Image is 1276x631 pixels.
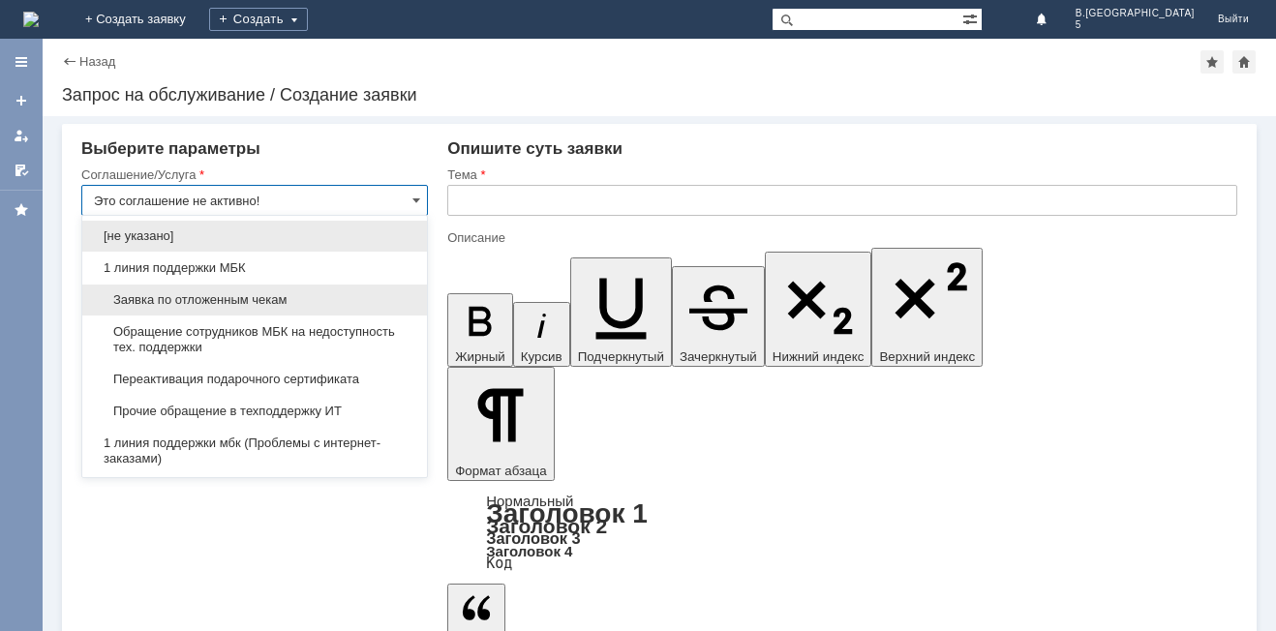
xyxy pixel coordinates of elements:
button: Формат абзаца [447,367,554,481]
img: logo [23,12,39,27]
span: Расширенный поиск [962,9,982,27]
div: Тема [447,168,1233,181]
div: Формат абзаца [447,495,1237,570]
button: Курсив [513,302,570,367]
a: Назад [79,54,115,69]
button: Подчеркнутый [570,257,672,367]
span: Прочие обращение в техподдержку ИТ [94,404,415,419]
div: Добавить в избранное [1200,50,1224,74]
a: Заголовок 4 [486,543,572,559]
a: Мои заявки [6,120,37,151]
span: Верхний индекс [879,349,975,364]
span: Заявка по отложенным чекам [94,292,415,308]
span: Переактивация подарочного сертификата [94,372,415,387]
span: Подчеркнутый [578,349,664,364]
a: Перейти на домашнюю страницу [23,12,39,27]
a: Заголовок 3 [486,529,580,547]
div: Сделать домашней страницей [1232,50,1256,74]
span: Жирный [455,349,505,364]
span: Выберите параметры [81,139,260,158]
span: 1 линия поддержки МБК [94,260,415,276]
a: Заголовок 1 [486,498,648,528]
span: Обращение сотрудников МБК на недоступность тех. поддержки [94,324,415,355]
a: Нормальный [486,493,573,509]
span: В.[GEOGRAPHIC_DATA] [1076,8,1195,19]
div: Запрос на обслуживание / Создание заявки [62,85,1257,105]
span: Курсив [521,349,562,364]
span: [не указано] [94,228,415,244]
button: Зачеркнутый [672,266,765,367]
button: Нижний индекс [765,252,872,367]
div: Создать [209,8,308,31]
span: 5 [1076,19,1195,31]
span: 1 линия поддержки мбк (Проблемы с интернет-заказами) [94,436,415,466]
span: Опишите суть заявки [447,139,623,158]
span: Нижний индекс [773,349,865,364]
a: Мои согласования [6,155,37,186]
a: Создать заявку [6,85,37,116]
span: Формат абзаца [455,464,546,478]
div: Описание [447,231,1233,244]
div: Соглашение/Услуга [81,168,424,181]
span: Зачеркнутый [680,349,757,364]
a: Заголовок 2 [486,515,607,537]
button: Верхний индекс [871,248,983,367]
button: Жирный [447,293,513,367]
a: Код [486,555,512,572]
